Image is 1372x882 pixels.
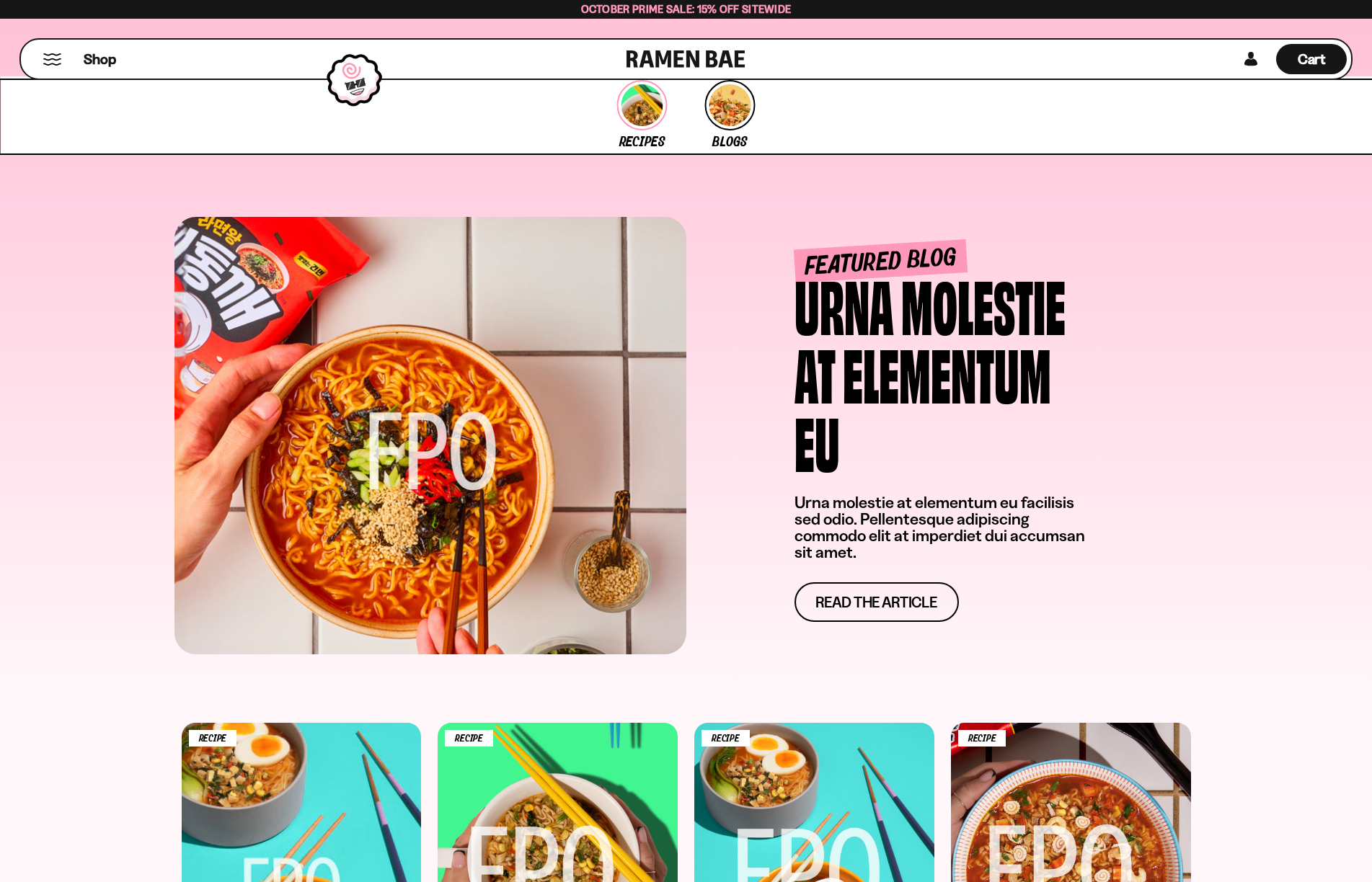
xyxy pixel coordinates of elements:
[704,80,755,150] a: link to Blogs
[795,269,894,338] div: Urna
[712,135,747,150] span: Blogs
[1298,50,1326,68] span: Cart
[619,135,665,150] span: Recipes
[958,730,1006,747] span: Recipe
[795,406,840,475] div: eu
[84,50,116,69] span: Shop
[445,730,493,747] span: Recipe
[616,80,667,150] a: link to Recipes
[84,44,116,74] a: Shop
[843,338,1051,406] div: elementum
[581,2,792,16] span: October Prime Sale: 15% off Sitewide
[702,730,750,747] span: Recipe
[189,730,237,747] span: Recipe
[815,594,937,610] span: Read The Article
[795,492,1086,562] span: Urna molestie at elementum eu facilisis sed odio. Pellentesque adipiscing commodo elit at imperdi...
[1276,40,1347,79] div: Cart
[795,338,836,406] div: at
[43,53,62,66] button: Mobile Menu Trigger
[901,269,1066,338] div: molestie
[795,582,959,622] a: Read The Article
